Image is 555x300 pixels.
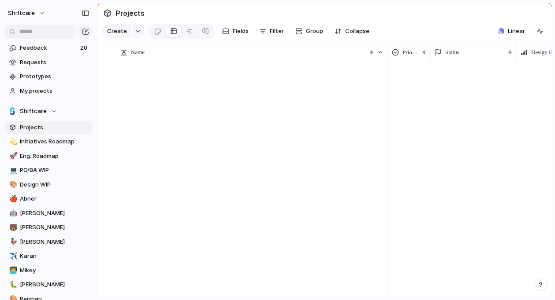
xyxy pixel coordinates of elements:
button: 🐻 [8,223,17,232]
span: Create [107,27,127,36]
span: Requests [20,58,89,67]
button: 🐛 [8,280,17,289]
span: Collapse [345,27,369,36]
button: ✈️ [8,252,17,260]
div: 🤖 [9,208,15,218]
span: Shiftcare [20,107,47,116]
a: Feedback20 [4,41,93,55]
span: Abner [20,194,89,203]
button: 💻 [8,166,17,175]
a: My projects [4,84,93,98]
div: 🐻 [9,223,15,233]
a: 🐻[PERSON_NAME] [4,221,93,234]
span: Prototypes [20,72,89,81]
span: 20 [80,44,89,52]
a: 🤖[PERSON_NAME] [4,207,93,220]
span: Design WIP [20,180,89,189]
span: Filter [270,27,284,36]
span: [PERSON_NAME] [20,209,89,218]
span: [PERSON_NAME] [20,280,89,289]
button: Shiftcare [4,105,93,118]
span: Status [445,48,459,57]
span: Linear [508,27,525,36]
div: 🐛 [9,280,15,290]
div: 💫 [9,137,15,147]
span: PO/BA WIP [20,166,89,175]
a: 🐛[PERSON_NAME] [4,278,93,291]
span: Feedback [20,44,78,52]
button: shiftcare [4,6,50,20]
button: 🦆 [8,238,17,246]
span: Eng. Roadmap [20,152,89,161]
a: 🍎Abner [4,192,93,205]
button: Fields [219,24,252,38]
span: Initiatives Roadmap [20,137,89,146]
span: shiftcare [8,9,35,18]
button: Create [102,24,131,38]
button: 🎨 [8,180,17,189]
a: 👨‍💻Mikey [4,264,93,277]
div: 🍎 [9,194,15,204]
span: Projects [114,5,146,21]
div: 🚀 [9,151,15,161]
button: Collapse [331,24,373,38]
span: Group [306,27,323,36]
span: [PERSON_NAME] [20,223,89,232]
a: Requests [4,56,93,69]
button: 🤖 [8,209,17,218]
button: Group [291,24,328,38]
div: 🦆 [9,237,15,247]
button: 🚀 [8,152,17,161]
button: Filter [256,24,287,38]
a: 🚀Eng. Roadmap [4,150,93,163]
span: My projects [20,87,89,95]
button: 🍎 [8,194,17,203]
a: ✈️Karan [4,249,93,263]
span: Mikey [20,266,89,275]
a: Projects [4,121,93,134]
span: Fields [233,27,249,36]
span: Priority [402,48,418,57]
a: 🎨Design WIP [4,178,93,191]
a: 💫Initiatives Roadmap [4,135,93,148]
div: 🎨 [9,179,15,190]
span: Karan [20,252,89,260]
a: 💻PO/BA WIP [4,164,93,177]
button: 💫 [8,137,17,146]
span: Name [131,48,145,57]
span: Projects [20,123,89,132]
button: Linear [495,25,529,38]
div: 💻 [9,165,15,176]
button: 👨‍💻 [8,266,17,275]
a: 🦆[PERSON_NAME] [4,235,93,249]
div: 👨‍💻 [9,265,15,275]
a: Prototypes [4,70,93,83]
div: ✈️ [9,251,15,261]
span: [PERSON_NAME] [20,238,89,246]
